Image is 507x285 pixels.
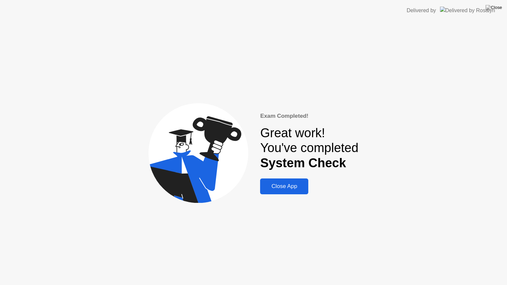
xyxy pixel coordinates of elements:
[486,5,502,10] img: Close
[260,156,346,170] b: System Check
[260,112,358,120] div: Exam Completed!
[260,126,358,171] div: Great work! You've completed
[440,7,495,14] img: Delivered by Rosalyn
[262,183,306,190] div: Close App
[407,7,436,15] div: Delivered by
[260,178,308,194] button: Close App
